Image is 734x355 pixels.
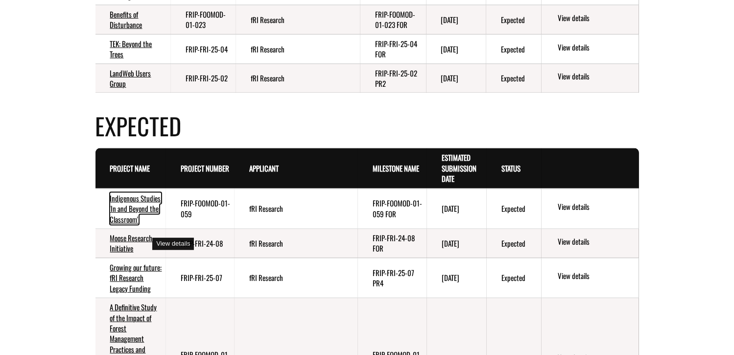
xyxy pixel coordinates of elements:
td: action menu [542,229,639,258]
a: View details [558,71,635,83]
time: [DATE] [442,238,459,249]
a: Estimated Submission Date [442,152,476,184]
td: Moose Research Initiative [95,229,166,258]
td: 6/30/2028 [427,189,486,229]
td: Expected [486,34,542,64]
td: FRIP-FOOMOD-01-023 FOR [360,5,426,34]
td: fRI Research [235,258,357,298]
td: FRIP-FRI-24-08 FOR [358,229,427,258]
a: View details [558,271,635,282]
h4: Expected [95,108,639,143]
td: fRI Research [236,64,360,93]
th: Actions [542,149,639,189]
td: TEK: Beyond the Trees [95,34,171,64]
td: FRIP-FOOMOD-01-059 FOR [358,189,427,229]
a: View details [558,236,635,248]
time: [DATE] [441,73,459,83]
div: View details [152,238,194,250]
td: Benefits of Disturbance [95,5,171,34]
a: View details [558,13,635,25]
td: action menu [542,189,639,229]
a: Benefits of Disturbance [110,9,142,30]
td: action menu [542,64,639,93]
td: 6/30/2028 [427,229,486,258]
a: Indigenous Studies 'In and Beyond the Classroom' [110,193,161,225]
td: 3/31/2025 [426,34,486,64]
td: Indigenous Studies 'In and Beyond the Classroom' [95,189,166,229]
a: Milestone Name [373,163,419,174]
td: FRIP-FOOMOD-01-059 [166,189,235,229]
td: fRI Research [235,189,357,229]
td: Expected [487,258,542,298]
td: Growing our future: fRI Research Legacy Funding [95,258,166,298]
td: FRIP-FRI-25-07 [166,258,235,298]
td: 5/1/2025 [426,5,486,34]
a: Applicant [249,163,279,174]
td: FRIP-FRI-25-02 PR2 [360,64,426,93]
a: Growing our future: fRI Research Legacy Funding [110,262,162,294]
td: FRIP-FRI-25-02 [171,64,236,93]
a: View details [558,42,635,54]
td: fRI Research [236,34,360,64]
td: Expected [487,229,542,258]
td: Expected [486,5,542,34]
td: 3/31/2025 [426,64,486,93]
td: fRI Research [235,229,357,258]
td: action menu [542,5,639,34]
td: FRIP-FRI-25-04 FOR [360,34,426,64]
td: FRIP-FRI-25-07 PR4 [358,258,427,298]
a: View details [558,202,635,213]
td: Expected [486,64,542,93]
td: Expected [487,189,542,229]
td: FRIP-FOOMOD-01-023 [171,5,236,34]
time: [DATE] [441,14,459,25]
td: action menu [542,34,639,64]
td: LandWeb Users Group [95,64,171,93]
a: Moose Research Initiative [110,232,153,254]
td: action menu [542,258,639,298]
time: [DATE] [442,203,459,214]
a: Project Name [110,163,150,174]
td: FRIP-FRI-24-08 [166,229,235,258]
td: fRI Research [236,5,360,34]
time: [DATE] [441,44,459,54]
a: Project Number [181,163,229,174]
a: Status [501,163,521,174]
time: [DATE] [442,272,459,283]
a: LandWeb Users Group [110,68,151,89]
a: TEK: Beyond the Trees [110,38,152,59]
td: FRIP-FRI-25-04 [171,34,236,64]
td: 6/29/2028 [427,258,486,298]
